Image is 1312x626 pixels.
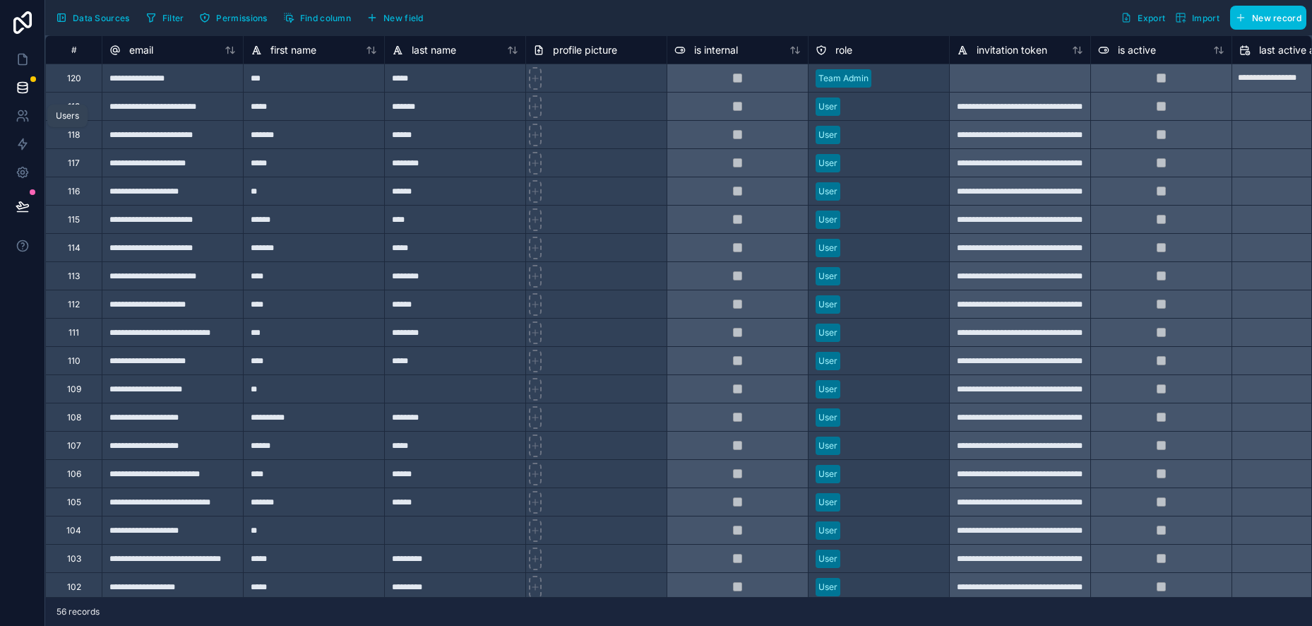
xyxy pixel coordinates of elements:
[67,412,81,423] div: 108
[1252,13,1301,23] span: New record
[1118,43,1156,57] span: is active
[68,271,80,282] div: 113
[1170,6,1224,30] button: Import
[51,6,135,30] button: Data Sources
[818,355,837,367] div: User
[383,13,424,23] span: New field
[216,13,267,23] span: Permissions
[278,7,356,28] button: Find column
[56,606,100,618] span: 56 records
[162,13,184,23] span: Filter
[56,45,91,55] div: #
[68,299,80,310] div: 112
[67,73,81,84] div: 120
[67,440,81,451] div: 107
[270,43,316,57] span: first name
[818,553,837,565] div: User
[67,384,81,395] div: 109
[1116,6,1170,30] button: Export
[818,270,837,283] div: User
[412,43,456,57] span: last name
[300,13,351,23] span: Find column
[818,242,837,254] div: User
[67,581,81,593] div: 102
[68,101,80,112] div: 119
[818,468,837,480] div: User
[818,298,837,311] div: User
[818,581,837,593] div: User
[977,43,1047,57] span: invitation token
[818,72,869,85] div: Team Admin
[818,157,837,170] div: User
[818,411,837,424] div: User
[818,496,837,509] div: User
[1224,6,1306,30] a: New record
[68,242,80,254] div: 114
[68,327,79,338] div: 111
[194,7,272,28] button: Permissions
[67,468,81,480] div: 106
[818,129,837,141] div: User
[818,100,837,113] div: User
[818,326,837,339] div: User
[73,13,130,23] span: Data Sources
[818,524,837,537] div: User
[67,497,81,508] div: 105
[68,214,80,225] div: 115
[362,7,429,28] button: New field
[68,355,80,367] div: 110
[68,129,80,141] div: 118
[694,43,738,57] span: is internal
[68,186,80,197] div: 116
[818,383,837,396] div: User
[818,185,837,198] div: User
[1138,13,1165,23] span: Export
[553,43,617,57] span: profile picture
[1230,6,1306,30] button: New record
[129,43,153,57] span: email
[141,7,189,28] button: Filter
[818,213,837,226] div: User
[67,553,81,565] div: 103
[835,43,852,57] span: role
[818,439,837,452] div: User
[66,525,81,536] div: 104
[68,158,80,169] div: 117
[56,110,79,122] div: Users
[194,7,278,28] a: Permissions
[1192,13,1219,23] span: Import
